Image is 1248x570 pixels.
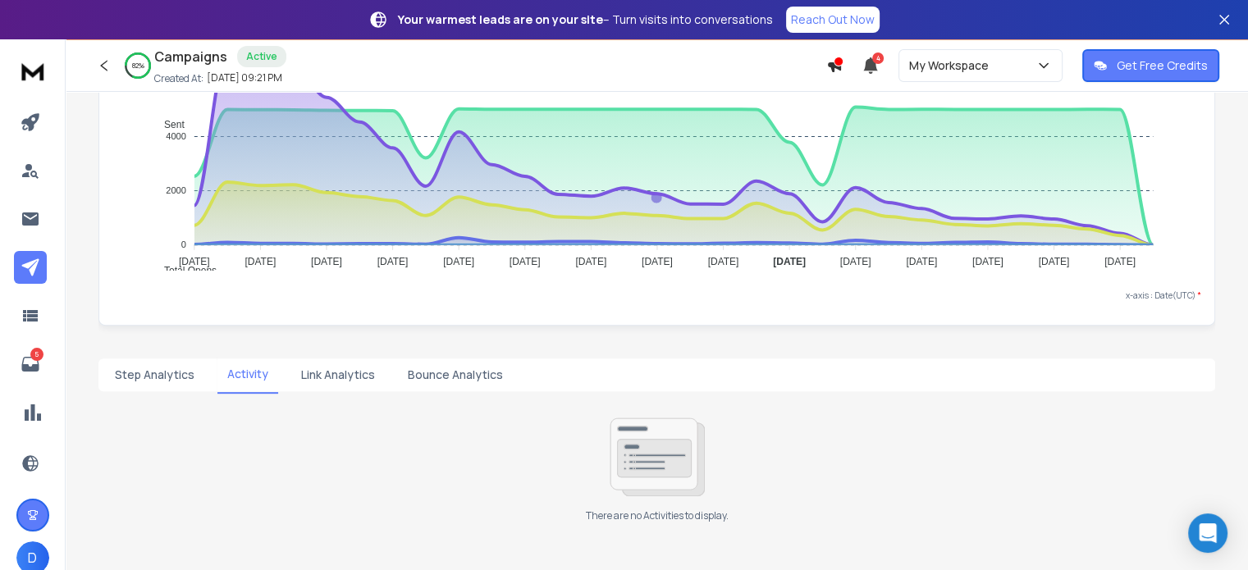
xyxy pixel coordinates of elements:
[1039,256,1070,267] tspan: [DATE]
[112,290,1201,302] p: x-axis : Date(UTC)
[245,256,277,267] tspan: [DATE]
[972,256,1003,267] tspan: [DATE]
[872,52,884,64] span: 4
[786,7,880,33] a: Reach Out Now
[398,11,603,27] strong: Your warmest leads are on your site
[152,119,185,130] span: Sent
[311,256,342,267] tspan: [DATE]
[1104,256,1136,267] tspan: [DATE]
[444,256,475,267] tspan: [DATE]
[1188,513,1227,553] div: Open Intercom Messenger
[774,256,807,267] tspan: [DATE]
[1082,49,1219,82] button: Get Free Credits
[217,356,278,394] button: Activity
[510,256,541,267] tspan: [DATE]
[154,72,203,85] p: Created At:
[16,56,49,86] img: logo
[179,256,210,267] tspan: [DATE]
[708,256,739,267] tspan: [DATE]
[398,357,513,393] button: Bounce Analytics
[181,239,186,249] tspan: 0
[167,131,186,141] tspan: 4000
[586,509,729,522] p: There are no Activities to display.
[132,61,144,71] p: 82 %
[398,11,773,28] p: – Turn visits into conversations
[30,348,43,361] p: 5
[907,256,938,267] tspan: [DATE]
[154,47,227,66] h1: Campaigns
[207,71,282,84] p: [DATE] 09:21 PM
[291,357,385,393] button: Link Analytics
[1117,57,1208,74] p: Get Free Credits
[105,357,204,393] button: Step Analytics
[791,11,875,28] p: Reach Out Now
[237,46,286,67] div: Active
[152,265,217,276] span: Total Opens
[909,57,995,74] p: My Workspace
[14,348,47,381] a: 5
[576,256,607,267] tspan: [DATE]
[642,256,673,267] tspan: [DATE]
[840,256,871,267] tspan: [DATE]
[167,185,186,195] tspan: 2000
[377,256,409,267] tspan: [DATE]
